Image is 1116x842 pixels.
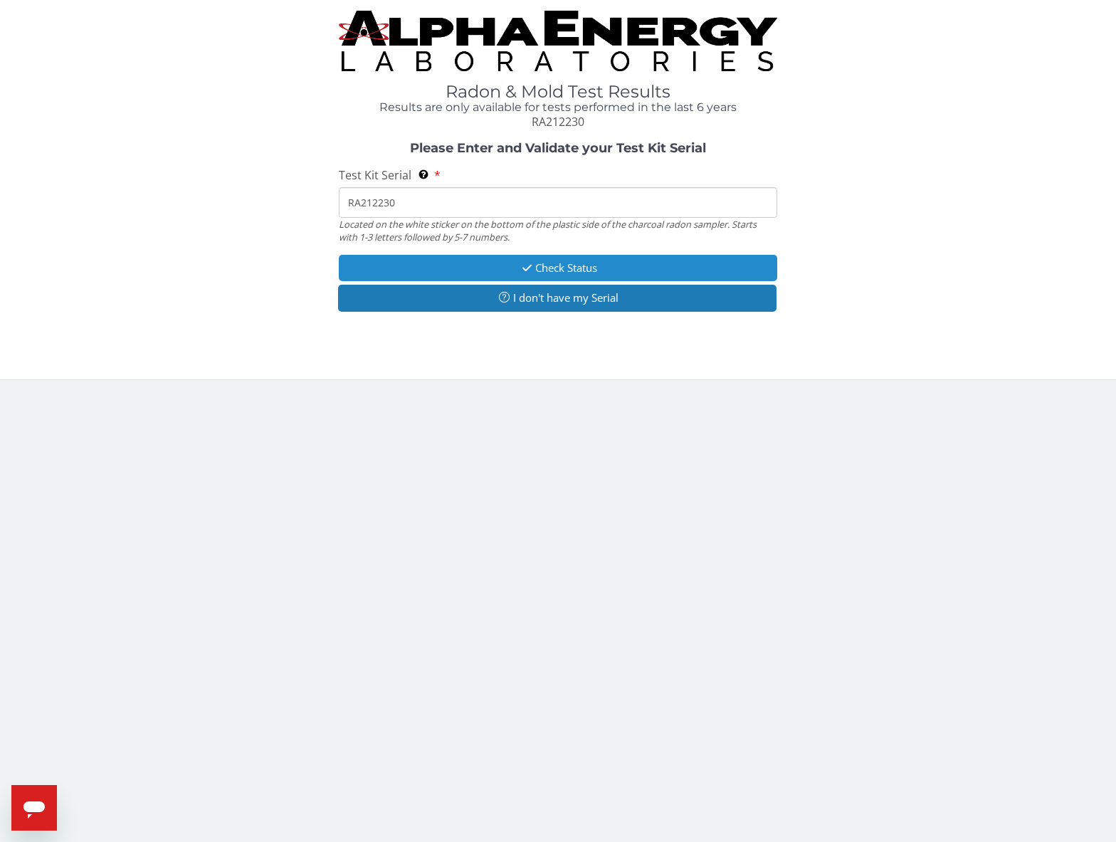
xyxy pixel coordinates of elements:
iframe: Button to launch messaging window [11,785,57,831]
strong: Please Enter and Validate your Test Kit Serial [410,140,706,156]
h1: Radon & Mold Test Results [339,83,777,101]
button: Check Status [339,255,777,281]
span: Test Kit Serial [339,167,411,183]
button: I don't have my Serial [338,285,776,311]
img: TightCrop.jpg [339,11,777,71]
span: RA212230 [532,114,584,130]
h4: Results are only available for tests performed in the last 6 years [339,101,777,114]
div: Located on the white sticker on the bottom of the plastic side of the charcoal radon sampler. Sta... [339,218,777,244]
